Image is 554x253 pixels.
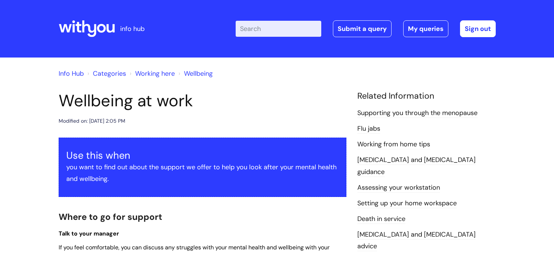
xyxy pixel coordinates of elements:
a: Death in service [357,214,405,224]
a: Working from home tips [357,140,430,149]
a: Supporting you through the menopause [357,108,478,118]
li: Working here [128,68,175,79]
h3: Use this when [66,150,339,161]
input: Search [236,21,321,37]
a: [MEDICAL_DATA] and [MEDICAL_DATA] advice [357,230,476,251]
a: [MEDICAL_DATA] and [MEDICAL_DATA] guidance [357,155,476,177]
a: My queries [403,20,448,37]
h4: Related Information [357,91,496,101]
a: Flu jabs [357,124,380,134]
p: you want to find out about the support we offer to help you look after your mental health and wel... [66,161,339,185]
a: Categories [93,69,126,78]
a: Setting up your home workspace [357,199,457,208]
h1: Wellbeing at work [59,91,346,111]
span: Where to go for support [59,211,162,222]
a: Assessing your workstation [357,183,440,193]
li: Wellbeing [177,68,213,79]
a: Info Hub [59,69,84,78]
a: Working here [135,69,175,78]
a: Sign out [460,20,496,37]
a: Submit a query [333,20,392,37]
div: | - [236,20,496,37]
span: Talk to your manager [59,230,119,237]
li: Solution home [86,68,126,79]
div: Modified on: [DATE] 2:05 PM [59,116,125,126]
p: info hub [120,23,145,35]
a: Wellbeing [184,69,213,78]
